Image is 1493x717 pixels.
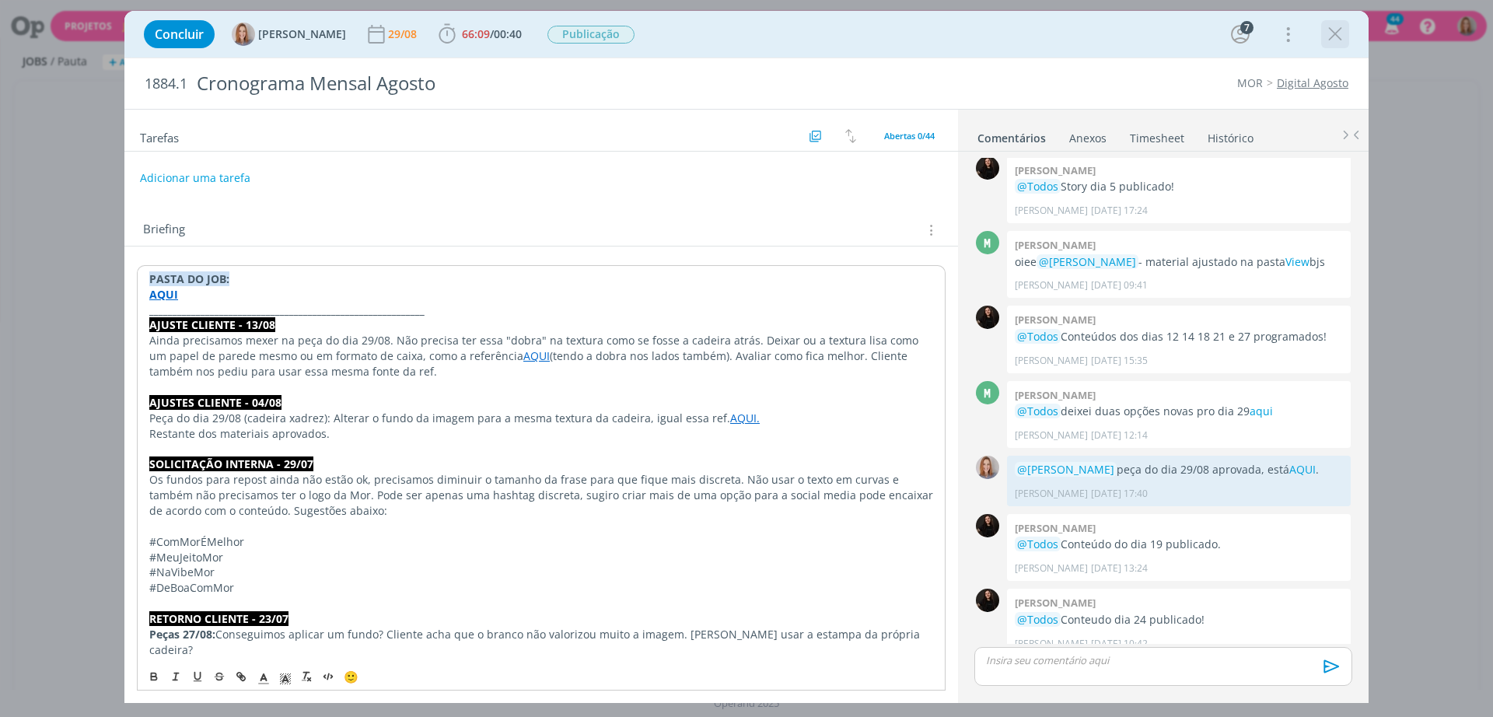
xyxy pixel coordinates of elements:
[1015,278,1088,292] p: [PERSON_NAME]
[149,395,281,410] strong: AJUSTES CLIENTE - 04/08
[976,306,999,329] img: S
[1091,487,1148,501] span: [DATE] 17:40
[1015,537,1343,552] p: Conteúdo do dia 19 publicado.
[1015,637,1088,651] p: [PERSON_NAME]
[1015,462,1343,477] p: peça do dia 29/08 aprovada, está .
[1015,596,1096,610] b: [PERSON_NAME]
[884,130,935,142] span: Abertas 0/44
[1091,561,1148,575] span: [DATE] 13:24
[1240,21,1253,34] div: 7
[435,22,526,47] button: 66:09/00:40
[976,456,999,479] img: A
[547,25,635,44] button: Publicação
[143,220,185,240] span: Briefing
[149,411,933,426] p: Peça do dia 29/08 (cadeira xadrez): Alterar o fundo da imagem para a mesma textura da cadeira, ig...
[149,287,178,302] a: AQUI
[1015,204,1088,218] p: [PERSON_NAME]
[124,11,1369,703] div: dialog
[149,550,933,565] p: #MeuJeitoMor
[149,271,229,286] strong: PASTA DO JOB:
[149,534,933,550] p: #ComMorÉMelhor
[149,565,933,580] p: #NaVibeMor
[1015,428,1088,442] p: [PERSON_NAME]
[547,26,635,44] span: Publicação
[340,667,362,686] button: 🙂
[1015,388,1096,402] b: [PERSON_NAME]
[1091,637,1148,651] span: [DATE] 10:42
[977,124,1047,146] a: Comentários
[149,580,933,596] p: #DeBoaComMor
[1015,354,1088,368] p: [PERSON_NAME]
[976,589,999,612] img: S
[976,514,999,537] img: S
[1017,329,1058,344] span: @Todos
[1091,354,1148,368] span: [DATE] 15:35
[1277,75,1348,90] a: Digital Agosto
[274,667,296,686] span: Cor de Fundo
[1015,329,1343,345] p: Conteúdos dos dias 12 14 18 21 e 27 programados!
[1039,254,1136,269] span: @[PERSON_NAME]
[149,333,933,379] p: Ainda precisamos mexer na peça do dia 29/08. Não precisa ter essa "dobra" na textura como se foss...
[1017,404,1058,418] span: @Todos
[490,26,494,41] span: /
[1091,278,1148,292] span: [DATE] 09:41
[139,164,251,192] button: Adicionar uma tarefa
[494,26,522,41] span: 00:40
[976,231,999,254] div: M
[1091,204,1148,218] span: [DATE] 17:24
[1091,428,1148,442] span: [DATE] 12:14
[145,75,187,93] span: 1884.1
[1015,487,1088,501] p: [PERSON_NAME]
[1207,124,1254,146] a: Histórico
[1015,521,1096,535] b: [PERSON_NAME]
[1015,561,1088,575] p: [PERSON_NAME]
[1015,612,1343,628] p: Conteudo dia 24 publicado!
[155,28,204,40] span: Concluir
[1015,254,1343,270] p: oiee - material ajustado na pasta bjs
[344,669,358,684] span: 🙂
[1015,313,1096,327] b: [PERSON_NAME]
[232,23,255,46] img: A
[1228,22,1253,47] button: 7
[845,129,856,143] img: arrow-down-up.svg
[149,317,275,332] strong: AJUSTE CLIENTE - 13/08
[149,627,215,642] strong: Peças 27/08:
[1069,131,1107,146] div: Anexos
[149,456,313,471] strong: SOLICITAÇÃO INTERNA - 29/07
[462,26,490,41] span: 66:09
[976,156,999,180] img: S
[149,611,288,626] strong: RETORNO CLIENTE - 23/07
[149,472,933,519] p: Os fundos para repost ainda não estão ok, precisamos diminuir o tamanho da frase para que fique m...
[149,627,923,657] span: Conseguimos aplicar um fundo? Cliente acha que o branco não valorizou muito a imagem. [PERSON_NAM...
[1250,404,1273,418] a: aqui
[253,667,274,686] span: Cor do Texto
[1015,238,1096,252] b: [PERSON_NAME]
[1017,462,1114,477] span: @[PERSON_NAME]
[1015,163,1096,177] b: [PERSON_NAME]
[144,20,215,48] button: Concluir
[149,303,425,317] strong: ___________________________________________________________
[388,29,420,40] div: 29/08
[1129,124,1185,146] a: Timesheet
[1017,537,1058,551] span: @Todos
[976,381,999,404] div: M
[1289,462,1316,477] a: AQUI
[1285,254,1309,269] a: View
[1015,179,1343,194] p: Story dia 5 publicado!
[191,65,841,103] div: Cronograma Mensal Agosto
[149,426,933,442] p: Restante dos materiais aprovados.
[730,411,760,425] a: AQUI.
[1017,179,1058,194] span: @Todos
[523,348,550,363] a: AQUI
[1017,612,1058,627] span: @Todos
[140,127,179,145] span: Tarefas
[232,23,346,46] button: A[PERSON_NAME]
[1015,404,1343,419] p: deixei duas opções novas pro dia 29
[1237,75,1263,90] a: MOR
[258,29,346,40] span: [PERSON_NAME]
